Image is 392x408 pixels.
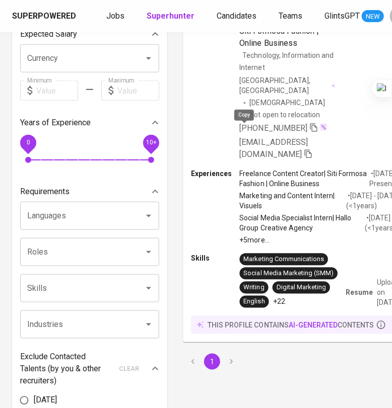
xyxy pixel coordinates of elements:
button: Open [142,281,156,295]
span: [EMAIL_ADDRESS][DOMAIN_NAME] [240,137,308,158]
div: Writing [244,283,265,292]
p: Experiences [191,169,239,179]
a: Teams [279,10,304,23]
p: Freelance Content Creator | Siti Formosa Fashion | Online Business [240,169,370,189]
div: English [244,297,265,306]
p: Not open to relocation [250,110,320,120]
button: page 1 [204,354,220,370]
p: Requirements [20,186,70,198]
span: Jobs [106,11,124,21]
p: +22 [273,296,285,306]
input: Value [117,80,159,101]
p: Skills [191,253,239,263]
p: Exclude Contacted Talents (by you & other recruiters) [20,351,113,387]
p: Expected Salary [20,28,77,40]
button: Open [142,317,156,332]
span: 10+ [146,139,156,146]
span: [DATE] [34,394,57,406]
a: Candidates [217,10,258,23]
span: Siti Formosa Fashion | Online Business [240,26,319,48]
div: Expected Salary [20,24,159,44]
span: GlintsGPT [324,11,360,21]
span: Candidates [217,11,256,21]
b: Superhunter [147,11,194,21]
a: GlintsGPT NEW [324,10,384,23]
p: this profile contains contents [208,320,374,330]
span: 0 [26,139,30,146]
button: Open [142,209,156,223]
a: Superhunter [147,10,197,23]
nav: pagination navigation [183,354,241,370]
div: [GEOGRAPHIC_DATA], [GEOGRAPHIC_DATA] [240,75,336,96]
span: Technology, Information and Internet [240,51,334,71]
div: Years of Experience [20,113,159,133]
p: Marketing and Content Intern | Visuels [240,191,347,211]
div: Requirements [20,182,159,202]
a: Superpowered [12,11,78,22]
div: Social Media Marketing (SMM) [244,269,334,278]
button: Open [142,245,156,259]
span: AI-generated [289,321,338,329]
p: Resume [346,287,373,297]
span: [PHONE_NUMBER] [240,123,307,132]
input: Value [36,80,78,101]
div: Superpowered [12,11,76,22]
button: Open [142,51,156,65]
img: magic_wand.svg [319,123,328,131]
div: Marketing Communications [244,255,324,264]
p: Social Media Specialist Intern | Hallo Group Creative Agency [240,213,365,233]
span: NEW [362,12,384,22]
span: [DEMOGRAPHIC_DATA] [250,98,326,108]
span: Teams [279,11,302,21]
div: Digital Marketing [277,283,326,292]
p: Years of Experience [20,117,91,129]
a: Jobs [106,10,126,23]
div: Exclude Contacted Talents (by you & other recruiters)clear [20,351,159,387]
